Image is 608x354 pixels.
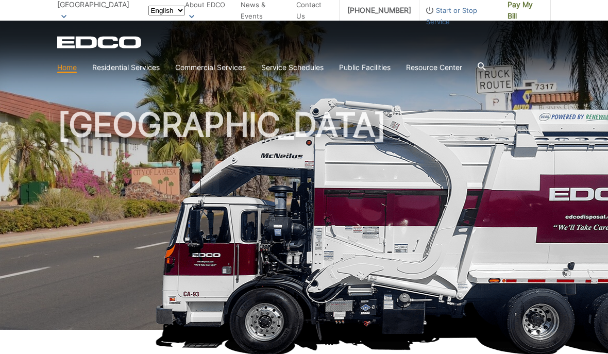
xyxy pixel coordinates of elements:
[57,108,551,334] h1: [GEOGRAPHIC_DATA]
[261,62,324,73] a: Service Schedules
[175,62,246,73] a: Commercial Services
[148,6,185,15] select: Select a language
[339,62,391,73] a: Public Facilities
[406,62,462,73] a: Resource Center
[57,36,143,48] a: EDCD logo. Return to the homepage.
[57,62,77,73] a: Home
[92,62,160,73] a: Residential Services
